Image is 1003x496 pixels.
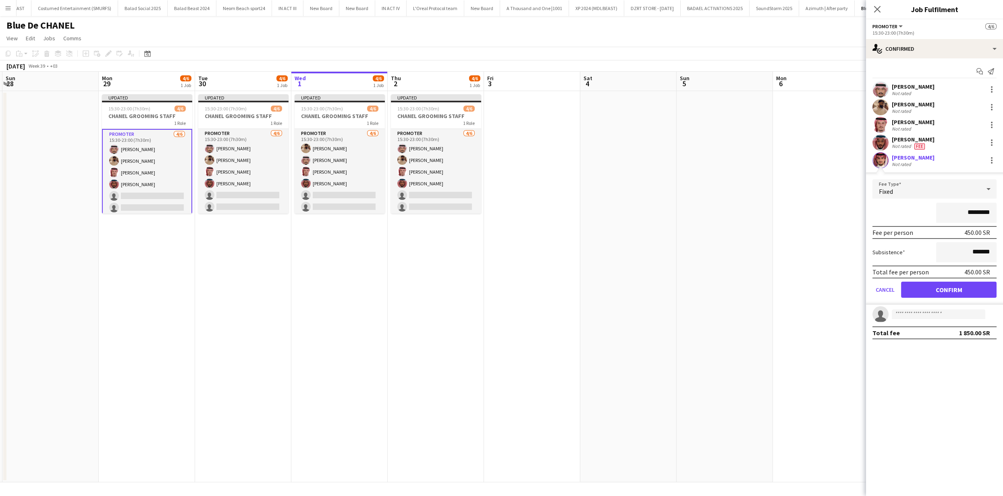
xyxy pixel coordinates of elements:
[102,94,192,101] div: Updated
[582,79,592,88] span: 4
[198,94,289,101] div: Updated
[469,82,480,88] div: 1 Job
[486,79,494,88] span: 3
[872,30,997,36] div: 15:30-23:00 (7h30m)
[174,120,186,126] span: 1 Role
[469,75,480,81] span: 4/6
[6,35,18,42] span: View
[390,79,401,88] span: 2
[892,118,934,126] div: [PERSON_NAME]
[60,33,85,44] a: Comms
[205,106,247,112] span: 15:30-23:00 (7h30m)
[892,126,913,132] div: Not rated
[174,106,186,112] span: 4/6
[3,33,21,44] a: View
[569,0,624,16] button: XP 2024 (MDLBEAST)
[391,112,481,120] h3: CHANEL GROOMING STAFF
[680,75,689,82] span: Sun
[295,94,385,101] div: Updated
[624,0,681,16] button: DZRT STORE - [DATE]
[913,143,926,149] div: Crew has different fees then in role
[872,268,929,276] div: Total fee per person
[271,106,282,112] span: 4/6
[892,143,913,149] div: Not rated
[679,79,689,88] span: 5
[6,75,15,82] span: Sun
[892,161,913,167] div: Not rated
[391,75,401,82] span: Thu
[295,94,385,214] app-job-card: Updated15:30-23:00 (7h30m)4/6CHANEL GROOMING STAFF1 RolePROMOTER4/615:30-23:00 (7h30m)[PERSON_NAM...
[277,82,287,88] div: 1 Job
[6,19,75,31] h1: Blue De CHANEL
[102,129,192,216] app-card-role: PROMOTER4/615:30-23:00 (7h30m)[PERSON_NAME][PERSON_NAME][PERSON_NAME][PERSON_NAME]
[198,94,289,214] app-job-card: Updated15:30-23:00 (7h30m)4/6CHANEL GROOMING STAFF1 RolePROMOTER4/615:30-23:00 (7h30m)[PERSON_NAM...
[26,35,35,42] span: Edit
[295,129,385,215] app-card-role: PROMOTER4/615:30-23:00 (7h30m)[PERSON_NAME][PERSON_NAME][PERSON_NAME][PERSON_NAME]
[584,75,592,82] span: Sat
[463,106,475,112] span: 4/6
[31,0,118,16] button: Costumed Entertainment (SMURFS)
[367,120,378,126] span: 1 Role
[118,0,168,16] button: Balad Social 2025
[892,136,934,143] div: [PERSON_NAME]
[464,0,500,16] button: New Board
[301,106,343,112] span: 15:30-23:00 (7h30m)
[375,0,407,16] button: IN ACT IV
[270,120,282,126] span: 1 Role
[879,187,893,195] span: Fixed
[959,329,990,337] div: 1 850.00 SR
[866,39,1003,58] div: Confirmed
[197,79,208,88] span: 30
[339,0,375,16] button: New Board
[6,62,25,70] div: [DATE]
[750,0,799,16] button: SoundStorm 2025
[102,75,112,82] span: Mon
[463,120,475,126] span: 1 Role
[367,106,378,112] span: 4/6
[872,282,898,298] button: Cancel
[775,79,787,88] span: 6
[872,228,913,237] div: Fee per person
[964,228,990,237] div: 450.00 SR
[198,129,289,215] app-card-role: PROMOTER4/615:30-23:00 (7h30m)[PERSON_NAME][PERSON_NAME][PERSON_NAME][PERSON_NAME]
[180,75,191,81] span: 4/6
[108,106,150,112] span: 15:30-23:00 (7h30m)
[892,154,934,161] div: [PERSON_NAME]
[373,82,384,88] div: 1 Job
[101,79,112,88] span: 29
[23,33,38,44] a: Edit
[63,35,81,42] span: Comms
[776,75,787,82] span: Mon
[872,23,904,29] button: PROMOTER
[892,83,934,90] div: [PERSON_NAME]
[799,0,855,16] button: Azimuth | After party
[295,75,306,82] span: Wed
[198,75,208,82] span: Tue
[914,143,925,149] span: Fee
[216,0,272,16] button: Neom Beach sport24
[102,112,192,120] h3: CHANEL GROOMING STAFF
[985,23,997,29] span: 4/6
[102,94,192,214] app-job-card: Updated15:30-23:00 (7h30m)4/6CHANEL GROOMING STAFF1 RolePROMOTER4/615:30-23:00 (7h30m)[PERSON_NAM...
[276,75,288,81] span: 4/6
[373,75,384,81] span: 4/6
[407,0,464,16] button: L'Oreal Protocol team
[866,4,1003,15] h3: Job Fulfilment
[901,282,997,298] button: Confirm
[500,0,569,16] button: A Thousand and One |1001
[272,0,303,16] button: IN ACT III
[892,108,913,114] div: Not rated
[293,79,306,88] span: 1
[181,82,191,88] div: 1 Job
[303,0,339,16] button: New Board
[4,79,15,88] span: 28
[487,75,494,82] span: Fri
[855,0,902,16] button: Blue De CHANEL
[40,33,58,44] a: Jobs
[391,129,481,215] app-card-role: PROMOTER4/615:30-23:00 (7h30m)[PERSON_NAME][PERSON_NAME][PERSON_NAME][PERSON_NAME]
[391,94,481,101] div: Updated
[295,112,385,120] h3: CHANEL GROOMING STAFF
